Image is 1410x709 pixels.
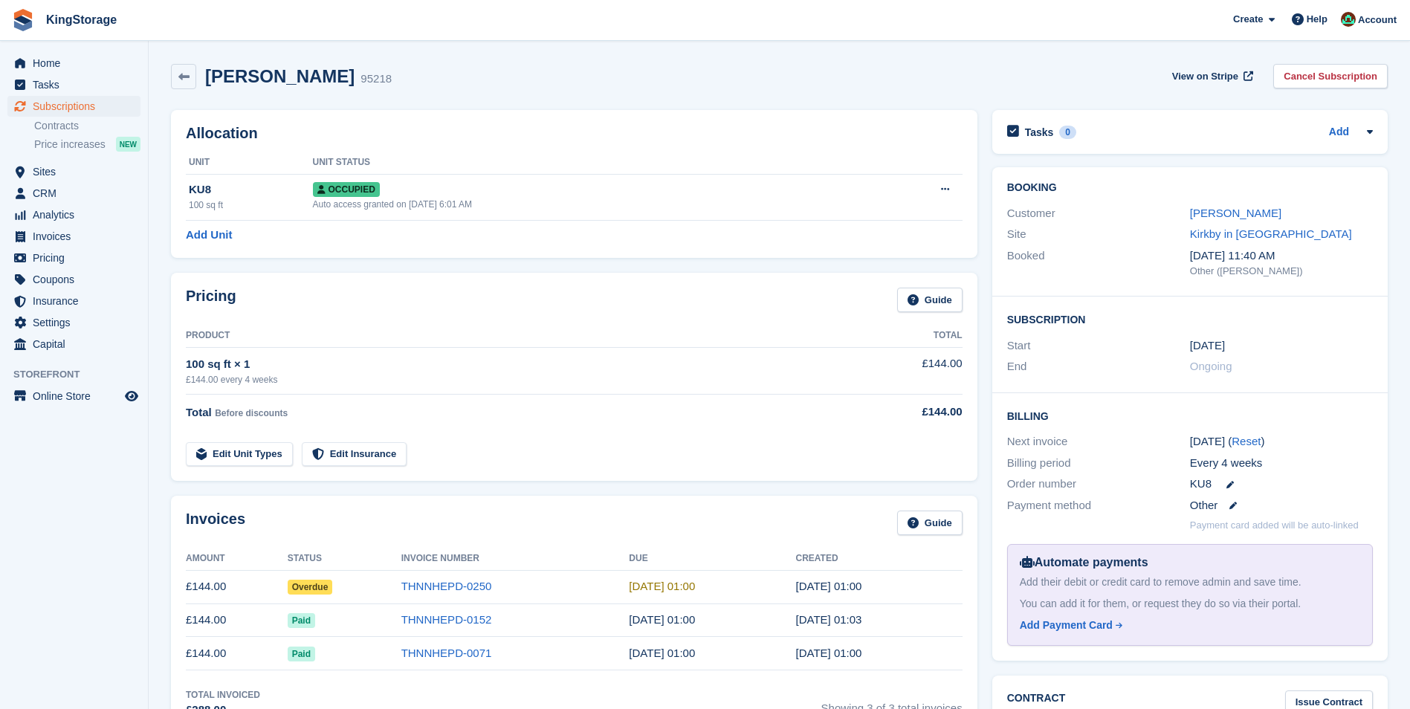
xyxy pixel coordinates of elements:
a: menu [7,247,140,268]
time: 2025-09-01 00:00:00 UTC [629,613,695,626]
div: Site [1007,226,1190,243]
th: Total [842,324,962,348]
div: Auto access granted on [DATE] 6:01 AM [313,198,856,211]
span: Pricing [33,247,122,268]
div: Automate payments [1020,554,1360,572]
a: Reset [1232,435,1261,447]
img: John King [1341,12,1356,27]
span: Overdue [288,580,333,595]
a: Edit Insurance [302,442,407,467]
span: KU8 [1190,476,1212,493]
span: Account [1358,13,1397,27]
a: Kirkby in [GEOGRAPHIC_DATA] [1190,227,1352,240]
a: Contracts [34,119,140,133]
div: NEW [116,137,140,152]
a: menu [7,291,140,311]
div: End [1007,358,1190,375]
span: Paid [288,613,315,628]
div: Every 4 weeks [1190,455,1373,472]
th: Due [629,547,795,571]
span: Total [186,406,212,418]
div: Add their debit or credit card to remove admin and save time. [1020,574,1360,590]
span: Coupons [33,269,122,290]
div: 0 [1059,126,1076,139]
div: KU8 [189,181,313,198]
th: Unit [186,151,313,175]
div: 95218 [360,71,392,88]
a: menu [7,269,140,290]
th: Product [186,324,842,348]
a: Add Unit [186,227,232,244]
a: View on Stripe [1166,64,1256,88]
div: Payment method [1007,497,1190,514]
a: THNNHEPD-0250 [401,580,492,592]
span: Capital [33,334,122,354]
td: £144.00 [186,637,288,670]
th: Created [795,547,962,571]
div: 100 sq ft × 1 [186,356,842,373]
span: Create [1233,12,1263,27]
time: 2025-08-04 00:00:00 UTC [629,647,695,659]
span: Before discounts [215,408,288,418]
img: stora-icon-8386f47178a22dfd0bd8f6a31ec36ba5ce8667c1dd55bd0f319d3a0aa187defe.svg [12,9,34,31]
span: Help [1307,12,1327,27]
a: Add Payment Card [1020,618,1354,633]
a: menu [7,334,140,354]
span: Analytics [33,204,122,225]
a: menu [7,183,140,204]
span: Price increases [34,137,106,152]
a: menu [7,312,140,333]
div: Total Invoiced [186,688,260,702]
a: THNNHEPD-0152 [401,613,492,626]
div: Order number [1007,476,1190,493]
span: View on Stripe [1172,69,1238,84]
div: [DATE] 11:40 AM [1190,247,1373,265]
span: CRM [33,183,122,204]
td: £144.00 [842,347,962,394]
h2: Invoices [186,511,245,535]
h2: [PERSON_NAME] [205,66,355,86]
h2: Tasks [1025,126,1054,139]
time: 2025-08-03 00:00:00 UTC [1190,337,1225,354]
div: [DATE] ( ) [1190,433,1373,450]
time: 2025-09-28 00:00:50 UTC [795,580,861,592]
span: Insurance [33,291,122,311]
a: THNNHEPD-0071 [401,647,492,659]
a: KingStorage [40,7,123,32]
div: Other ([PERSON_NAME]) [1190,264,1373,279]
span: Occupied [313,182,380,197]
h2: Subscription [1007,311,1373,326]
span: Invoices [33,226,122,247]
a: Add [1329,124,1349,141]
div: Billing period [1007,455,1190,472]
th: Unit Status [313,151,856,175]
a: menu [7,226,140,247]
a: Edit Unit Types [186,442,293,467]
div: Next invoice [1007,433,1190,450]
a: Preview store [123,387,140,405]
div: £144.00 every 4 weeks [186,373,842,386]
a: Guide [897,511,963,535]
span: Ongoing [1190,360,1232,372]
a: Cancel Subscription [1273,64,1388,88]
td: £144.00 [186,603,288,637]
a: Price increases NEW [34,136,140,152]
a: [PERSON_NAME] [1190,207,1281,219]
th: Amount [186,547,288,571]
div: 100 sq ft [189,198,313,212]
span: Sites [33,161,122,182]
td: £144.00 [186,570,288,603]
a: menu [7,386,140,407]
h2: Billing [1007,408,1373,423]
div: Customer [1007,205,1190,222]
th: Status [288,547,401,571]
div: Booked [1007,247,1190,279]
h2: Booking [1007,182,1373,194]
time: 2025-08-03 00:00:39 UTC [795,647,861,659]
span: Tasks [33,74,122,95]
div: Add Payment Card [1020,618,1113,633]
a: Guide [897,288,963,312]
div: You can add it for them, or request they do so via their portal. [1020,596,1360,612]
p: Payment card added will be auto-linked [1190,518,1359,533]
time: 2025-08-31 00:03:15 UTC [795,613,861,626]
